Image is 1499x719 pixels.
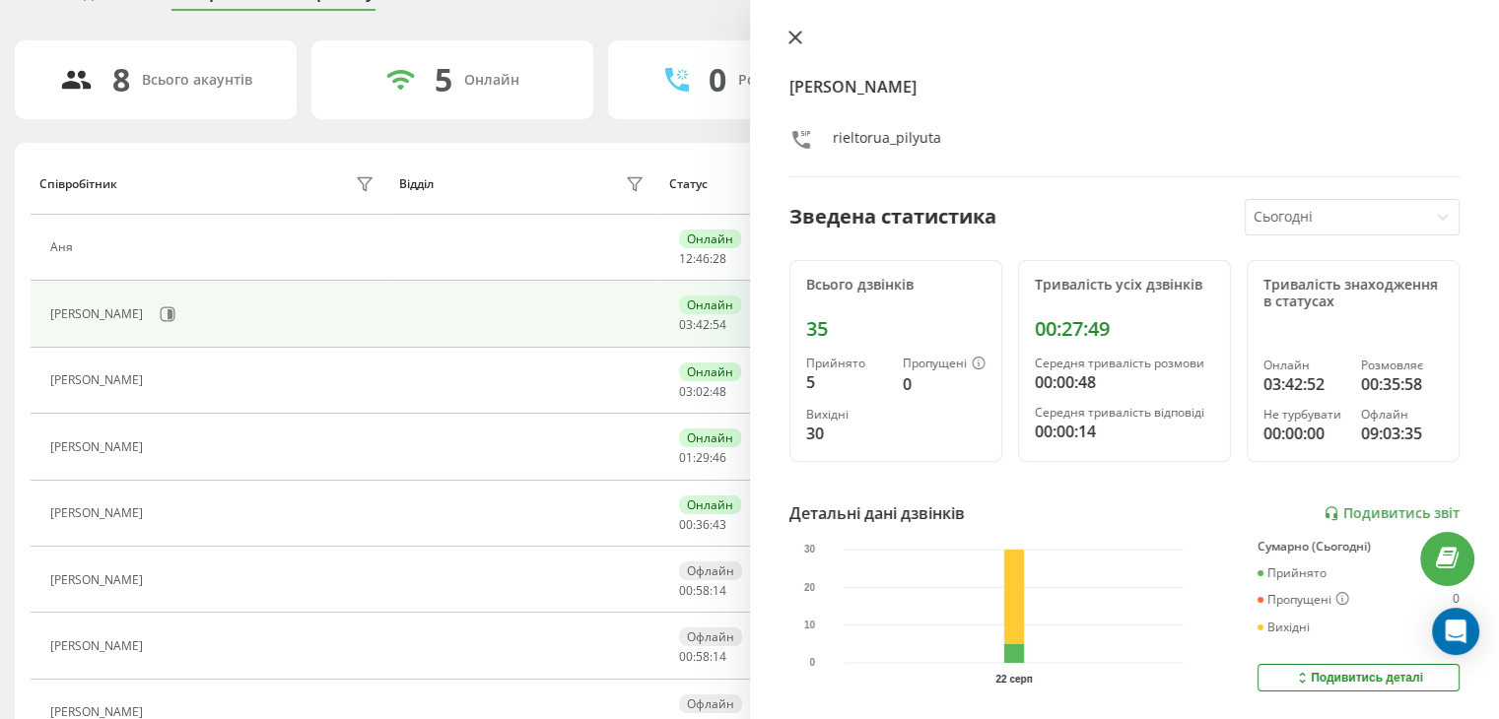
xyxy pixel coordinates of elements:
[903,372,986,396] div: 0
[1258,566,1327,580] div: Прийнято
[679,383,693,400] span: 03
[806,277,986,294] div: Всього дзвінків
[738,72,834,89] div: Розмовляють
[1263,277,1443,310] div: Тривалість знаходження в статусах
[50,705,148,719] div: [PERSON_NAME]
[1035,357,1214,370] div: Середня тривалість розмови
[806,317,986,341] div: 35
[696,582,710,599] span: 58
[679,694,742,713] div: Офлайн
[1453,592,1460,608] div: 0
[1361,422,1443,445] div: 09:03:35
[679,495,741,514] div: Онлайн
[806,422,887,445] div: 30
[435,61,452,98] div: 5
[806,408,887,422] div: Вихідні
[679,295,741,314] div: Онлайн
[789,75,1461,98] h4: [PERSON_NAME]
[50,240,78,254] div: Аня
[696,250,710,267] span: 46
[679,627,742,646] div: Офлайн
[1035,420,1214,443] div: 00:00:14
[399,177,434,191] div: Відділ
[789,501,965,525] div: Детальні дані дзвінків
[679,516,693,533] span: 00
[464,72,519,89] div: Онлайн
[679,362,741,381] div: Онлайн
[995,674,1032,685] text: 22 серп
[50,307,148,321] div: [PERSON_NAME]
[713,582,726,599] span: 14
[696,316,710,333] span: 42
[1258,540,1460,554] div: Сумарно (Сьогодні)
[679,451,726,465] div: : :
[679,428,741,447] div: Онлайн
[50,639,148,653] div: [PERSON_NAME]
[713,648,726,665] span: 14
[709,61,726,98] div: 0
[713,516,726,533] span: 43
[696,648,710,665] span: 58
[50,440,148,454] div: [PERSON_NAME]
[679,252,726,266] div: : :
[679,229,741,248] div: Онлайн
[696,383,710,400] span: 02
[112,61,130,98] div: 8
[1263,408,1345,422] div: Не турбувати
[679,385,726,399] div: : :
[696,516,710,533] span: 36
[1258,621,1310,634] div: Вихідні
[806,370,887,394] div: 5
[679,318,726,332] div: : :
[713,250,726,267] span: 28
[669,177,708,191] div: Статус
[1361,359,1443,372] div: Розмовляє
[1035,406,1214,420] div: Середня тривалість відповіді
[833,128,941,157] div: rieltorua_pilyuta
[679,518,726,532] div: : :
[713,316,726,333] span: 54
[1263,359,1345,372] div: Онлайн
[679,316,693,333] span: 03
[806,357,887,370] div: Прийнято
[1361,372,1443,396] div: 00:35:58
[1035,317,1214,341] div: 00:27:49
[1263,372,1345,396] div: 03:42:52
[713,383,726,400] span: 48
[39,177,117,191] div: Співробітник
[1258,592,1349,608] div: Пропущені
[679,648,693,665] span: 00
[789,202,996,231] div: Зведена статистика
[679,449,693,466] span: 01
[809,658,815,669] text: 0
[1361,408,1443,422] div: Офлайн
[679,650,726,664] div: : :
[1432,608,1479,655] div: Open Intercom Messenger
[804,582,816,593] text: 20
[903,357,986,372] div: Пропущені
[696,449,710,466] span: 29
[679,584,726,598] div: : :
[50,373,148,387] div: [PERSON_NAME]
[50,573,148,587] div: [PERSON_NAME]
[1324,505,1460,522] a: Подивитись звіт
[679,250,693,267] span: 12
[679,582,693,599] span: 00
[713,449,726,466] span: 46
[679,561,742,580] div: Офлайн
[1258,664,1460,691] button: Подивитись деталі
[50,506,148,520] div: [PERSON_NAME]
[804,545,816,556] text: 30
[804,620,816,630] text: 10
[1294,670,1423,686] div: Подивитись деталі
[1035,370,1214,394] div: 00:00:48
[1263,422,1345,445] div: 00:00:00
[142,72,252,89] div: Всього акаунтів
[1035,277,1214,294] div: Тривалість усіх дзвінків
